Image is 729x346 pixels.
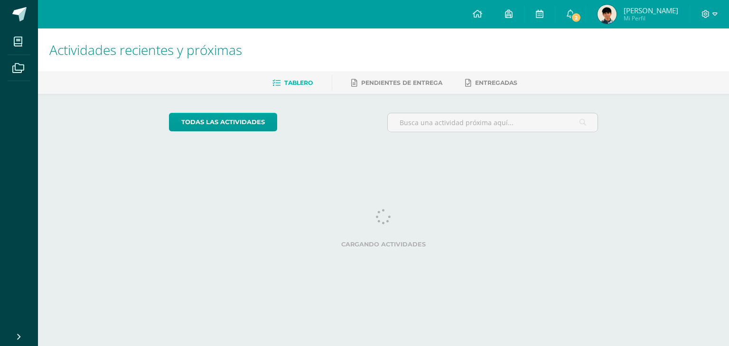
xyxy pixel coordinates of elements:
[169,113,277,131] a: todas las Actividades
[388,113,598,132] input: Busca una actividad próxima aquí...
[49,41,242,59] span: Actividades recientes y próximas
[598,5,617,24] img: f76073ca312b03dd87f23b6b364bf11e.png
[284,79,313,86] span: Tablero
[475,79,517,86] span: Entregadas
[465,75,517,91] a: Entregadas
[351,75,442,91] a: Pendientes de entrega
[624,6,678,15] span: [PERSON_NAME]
[169,241,598,248] label: Cargando actividades
[272,75,313,91] a: Tablero
[624,14,678,22] span: Mi Perfil
[570,12,581,23] span: 2
[361,79,442,86] span: Pendientes de entrega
